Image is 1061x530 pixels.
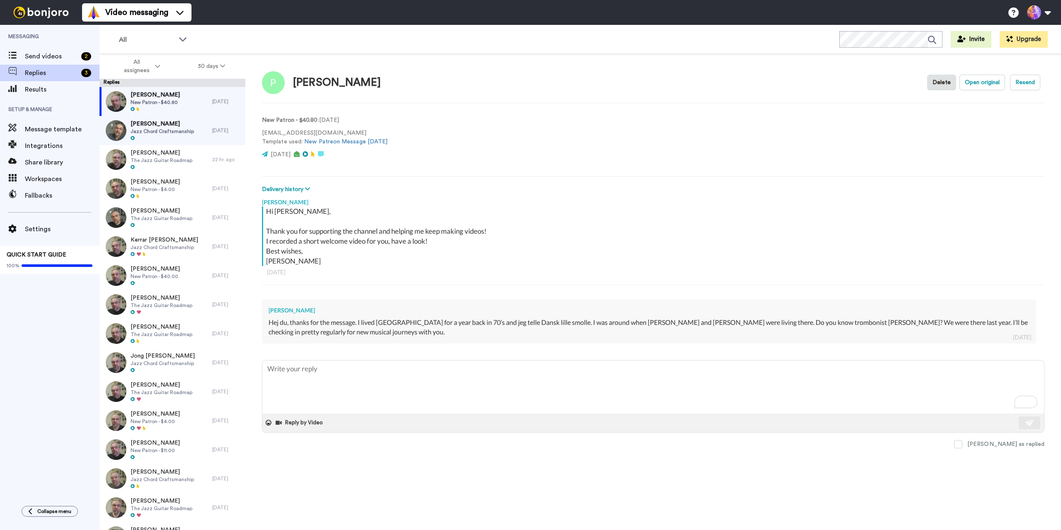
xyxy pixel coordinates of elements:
span: New Patron - $40.80 [131,99,180,106]
button: Delivery history [262,185,312,194]
img: 8fd8bd36-5747-44eb-9d39-94b8f2e3dc37-thumb.jpg [106,265,126,286]
span: The Jazz Guitar Roadmap [131,505,192,512]
button: 30 days [179,59,244,74]
a: [PERSON_NAME]Jazz Chord Craftsmanship[DATE] [99,464,245,493]
span: New Patron - $40.00 [131,273,180,280]
div: [PERSON_NAME] as replied [967,440,1044,448]
button: Invite [951,31,991,48]
span: New Patron - $11.00 [131,447,180,454]
p: [EMAIL_ADDRESS][DOMAIN_NAME] Template used: [262,129,388,146]
span: [PERSON_NAME] [131,410,180,418]
span: [PERSON_NAME] [131,120,194,128]
span: Settings [25,224,99,234]
span: The Jazz Guitar Roadmap [131,331,192,338]
button: Collapse menu [22,506,78,517]
span: [PERSON_NAME] [131,91,180,99]
div: [DATE] [212,214,241,221]
button: Delete [927,75,956,90]
a: Kerrar [PERSON_NAME]Jazz Chord Craftsmanship[DATE] [99,232,245,261]
span: [PERSON_NAME] [131,149,192,157]
div: [DATE] [212,504,241,511]
div: [DATE] [1013,333,1031,341]
span: New Patron - $4.00 [131,186,180,193]
span: The Jazz Guitar Roadmap [131,215,192,222]
img: 37583635-ae83-42af-ac70-8e72b3ee5843-thumb.jpg [106,468,126,489]
span: Fallbacks [25,191,99,201]
span: [PERSON_NAME] [131,294,192,302]
div: [DATE] [212,417,241,424]
img: 18889f28-38b8-49a2-86c2-90fb9e243065-thumb.jpg [106,294,126,315]
img: fbdcfad4-82e5-48b7-9b84-23da7e93beab-thumb.jpg [106,497,126,518]
div: [PERSON_NAME] [269,306,1030,315]
p: : [DATE] [262,116,388,125]
div: [DATE] [212,243,241,250]
span: Workspaces [25,174,99,184]
img: vm-color.svg [87,6,100,19]
div: [DATE] [212,127,241,134]
span: Results [25,85,99,94]
div: [PERSON_NAME] [262,194,1044,206]
span: [PERSON_NAME] [131,381,192,389]
span: Jong [PERSON_NAME] [131,352,195,360]
div: [DATE] [267,268,1039,276]
button: Reply by Video [275,416,325,429]
a: Jong [PERSON_NAME]Jazz Chord Craftsmanship[DATE] [99,348,245,377]
img: Image of Paul [262,71,285,94]
div: [DATE] [212,446,241,453]
strong: New Patron - $40.80 [262,117,318,123]
a: [PERSON_NAME]New Patron - $40.80[DATE] [99,87,245,116]
a: [PERSON_NAME]New Patron - $4.00[DATE] [99,406,245,435]
span: Integrations [25,141,99,151]
span: Message template [25,124,99,134]
div: [DATE] [212,475,241,482]
div: Hej du, thanks for the message. I lived [GEOGRAPHIC_DATA] for a year back in 70’s and jeg telle D... [269,318,1030,337]
button: Open original [959,75,1005,90]
img: bj-logo-header-white.svg [10,7,72,18]
img: 5a3653fb-7ecb-4201-ace1-96de2dcb01d8-thumb.jpg [106,410,126,431]
span: Jazz Chord Craftsmanship [131,476,194,483]
span: [PERSON_NAME] [131,497,192,505]
a: [PERSON_NAME]The Jazz Guitar Roadmap[DATE] [99,290,245,319]
span: New Patron - $4.00 [131,418,180,425]
span: 100% [7,262,19,269]
span: [PERSON_NAME] [131,178,180,186]
div: 22 hr. ago [212,156,241,163]
span: [PERSON_NAME] [131,207,192,215]
div: [DATE] [212,272,241,279]
span: [DATE] [271,152,291,157]
span: [PERSON_NAME] [131,323,192,331]
a: [PERSON_NAME]The Jazz Guitar Roadmap[DATE] [99,203,245,232]
img: c4c75e11-da6c-4b9f-8ca4-f5707b48adc4-thumb.jpg [106,207,126,228]
span: Jazz Chord Craftsmanship [131,244,198,251]
button: Resend [1010,75,1040,90]
span: Share library [25,157,99,167]
a: [PERSON_NAME]The Jazz Guitar Roadmap22 hr. ago [99,145,245,174]
img: 88d130c7-d204-445b-b9d6-050bea529de3-thumb.jpg [106,323,126,344]
a: [PERSON_NAME]The Jazz Guitar Roadmap[DATE] [99,493,245,522]
a: [PERSON_NAME]Jazz Chord Craftsmanship[DATE] [99,116,245,145]
a: [PERSON_NAME]The Jazz Guitar Roadmap[DATE] [99,377,245,406]
div: [PERSON_NAME] [293,77,381,89]
div: [DATE] [212,98,241,105]
a: New Patreon Message [DATE] [304,139,388,145]
span: The Jazz Guitar Roadmap [131,389,192,396]
span: Jazz Chord Craftsmanship [131,360,195,367]
span: Send videos [25,51,78,61]
textarea: To enrich screen reader interactions, please activate Accessibility in Grammarly extension settings [262,361,1044,414]
span: [PERSON_NAME] [131,265,180,273]
span: Collapse menu [37,508,71,515]
img: 03a30d6a-4cbe-457f-9876-41c432f16af2-thumb.jpg [106,120,126,141]
a: [PERSON_NAME]New Patron - $40.00[DATE] [99,261,245,290]
img: 1b26c039-693c-4da3-b3b7-7ccfb8e81d4d-thumb.jpg [106,91,126,112]
div: [DATE] [212,301,241,308]
img: ee77b85b-531a-4a2b-ad6c-dbfdad5088b8-thumb.jpg [106,178,126,199]
img: f4249432-1ed5-4540-b33e-f6e19e988321-thumb.jpg [106,149,126,170]
span: [PERSON_NAME] [131,468,194,476]
div: 3 [81,69,91,77]
div: Replies [99,79,245,87]
div: [DATE] [212,330,241,337]
img: send-white.svg [1025,419,1034,426]
span: QUICK START GUIDE [7,252,66,258]
img: d54efac9-8aab-475b-9337-14b03c8c85c2-thumb.jpg [106,236,126,257]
